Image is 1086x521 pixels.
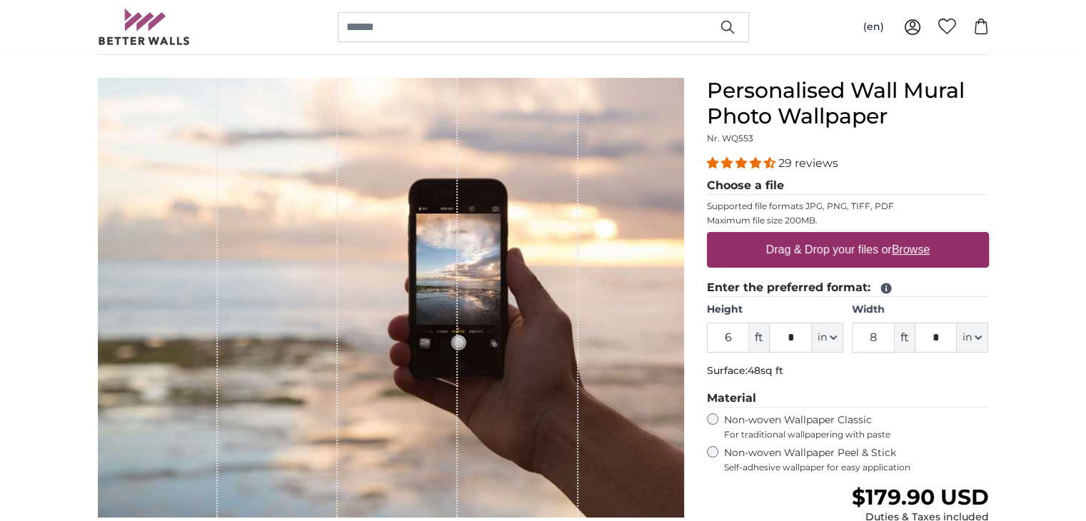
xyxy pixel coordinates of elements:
[707,133,753,143] span: Nr. WQ553
[852,303,988,317] label: Width
[760,236,935,264] label: Drag & Drop your files or
[812,323,843,353] button: in
[851,484,988,510] span: $179.90 USD
[818,330,827,345] span: in
[707,303,843,317] label: Height
[707,390,989,408] legend: Material
[707,201,989,212] p: Supported file formats JPG, PNG, TIFF, PDF
[748,364,783,377] span: 48sq ft
[895,323,915,353] span: ft
[707,364,989,378] p: Surface:
[749,323,769,353] span: ft
[778,156,838,170] span: 29 reviews
[962,330,972,345] span: in
[724,462,989,473] span: Self-adhesive wallpaper for easy application
[892,243,930,256] u: Browse
[707,156,778,170] span: 4.34 stars
[707,78,989,129] h1: Personalised Wall Mural Photo Wallpaper
[724,446,989,473] label: Non-woven Wallpaper Peel & Stick
[724,413,989,440] label: Non-woven Wallpaper Classic
[707,279,989,297] legend: Enter the preferred format:
[957,323,988,353] button: in
[724,429,989,440] span: For traditional wallpapering with paste
[852,14,895,40] button: (en)
[707,215,989,226] p: Maximum file size 200MB.
[98,9,191,45] img: Betterwalls
[707,177,989,195] legend: Choose a file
